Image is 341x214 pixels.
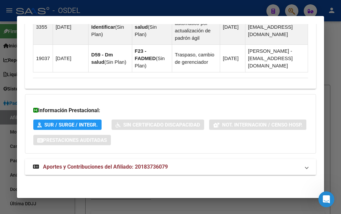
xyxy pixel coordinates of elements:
button: SUR / SURGE / INTEGR. [33,120,102,130]
button: Sin Certificado Discapacidad [112,120,204,130]
span: Sin Certificado Discapacidad [123,122,200,128]
span: Not. Internacion / Censo Hosp. [222,122,302,128]
span: Aportes y Contribuciones del Afiliado: 20183736079 [43,164,168,170]
td: [PERSON_NAME] - [EMAIL_ADDRESS][DOMAIN_NAME] [245,10,308,45]
td: 3355 [33,10,53,45]
mat-expansion-panel-header: Aportes y Contribuciones del Afiliado: 20183736079 [25,159,316,175]
td: 19037 [33,45,53,72]
span: SUR / SURGE / INTEGR. [44,122,98,128]
span: Prestaciones Auditadas [43,137,107,143]
td: [PERSON_NAME] - [EMAIL_ADDRESS][DOMAIN_NAME] [245,45,308,72]
td: [DATE] [220,45,245,72]
td: Movimiento automático por actualización de padrón ágil [172,10,220,45]
span: Sin Plan [106,59,125,65]
td: [DATE] [53,10,88,45]
h3: Información Prestacional: [33,106,308,115]
td: ( ) [89,45,132,72]
iframe: Intercom live chat [318,191,334,207]
td: Traspaso, cambio de gerenciador [172,45,220,72]
td: [DATE] [220,10,245,45]
td: ( ) [132,45,172,72]
button: Not. Internacion / Censo Hosp. [209,120,306,130]
strong: D59 - Dm salud [91,52,113,65]
strong: F23 - FADMED [135,48,156,61]
td: ( ) [132,10,172,45]
button: Prestaciones Auditadas [33,135,111,145]
td: ( ) [89,10,132,45]
td: [DATE] [53,45,88,72]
